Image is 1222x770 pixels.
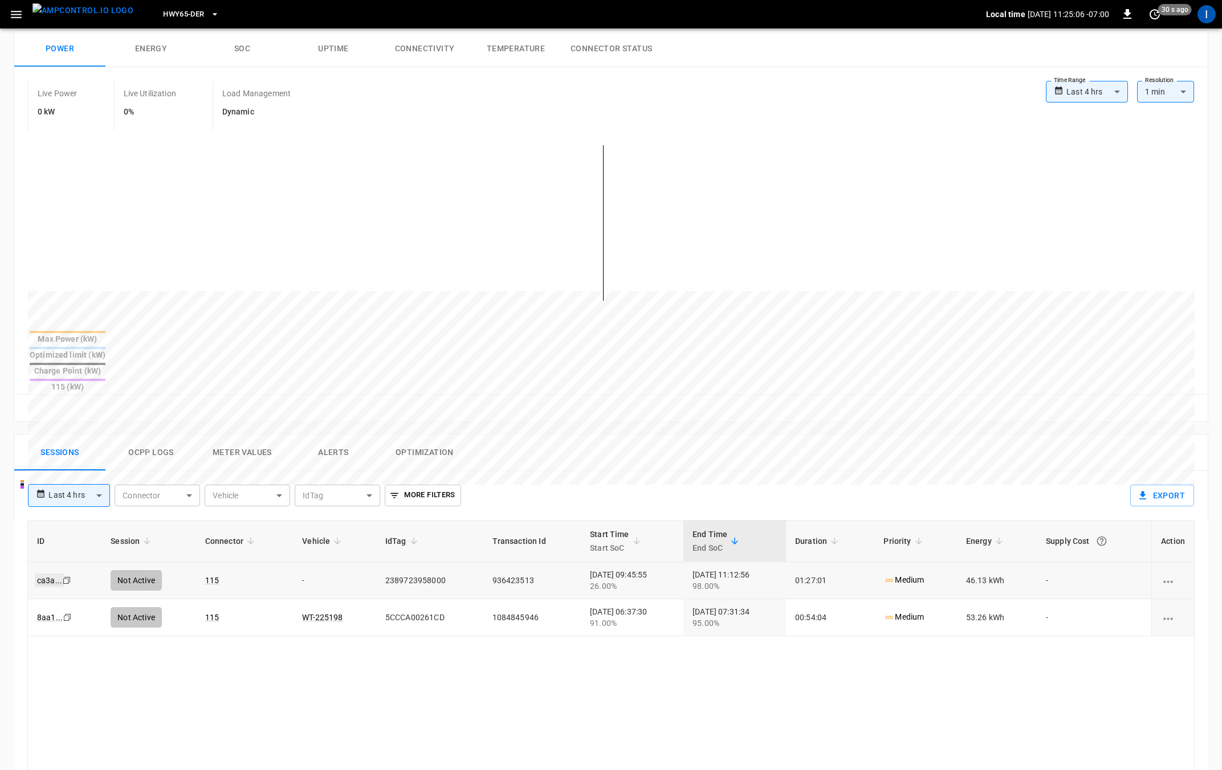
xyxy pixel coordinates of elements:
[163,8,204,21] span: HWY65-DER
[158,3,223,26] button: HWY65-DER
[111,534,154,548] span: Session
[28,521,101,562] th: ID
[302,534,345,548] span: Vehicle
[1046,531,1142,551] div: Supply Cost
[222,88,291,99] p: Load Management
[14,435,105,471] button: Sessions
[38,88,78,99] p: Live Power
[14,31,105,67] button: Power
[883,534,926,548] span: Priority
[590,541,629,555] p: Start SoC
[385,485,461,506] button: More Filters
[590,527,629,555] div: Start Time
[197,31,288,67] button: SOC
[483,521,581,562] th: Transaction Id
[222,106,291,118] h6: Dynamic
[1145,76,1174,85] label: Resolution
[124,88,176,99] p: Live Utilization
[795,534,842,548] span: Duration
[205,534,258,548] span: Connector
[1130,485,1194,506] button: Export
[1146,5,1164,23] button: set refresh interval
[561,31,661,67] button: Connector Status
[470,31,561,67] button: Temperature
[32,3,133,18] img: ampcontrol.io logo
[197,435,288,471] button: Meter Values
[288,31,379,67] button: Uptime
[693,541,727,555] p: End SoC
[385,534,421,548] span: IdTag
[48,485,110,506] div: Last 4 hrs
[105,31,197,67] button: Energy
[1054,76,1086,85] label: Time Range
[986,9,1025,20] p: Local time
[379,31,470,67] button: Connectivity
[1028,9,1109,20] p: [DATE] 11:25:06 -07:00
[966,534,1007,548] span: Energy
[590,527,644,555] span: Start TimeStart SoC
[379,435,470,471] button: Optimization
[1161,612,1185,623] div: charging session options
[1158,4,1192,15] span: 30 s ago
[105,435,197,471] button: Ocpp logs
[1066,81,1128,103] div: Last 4 hrs
[28,521,1194,636] table: sessions table
[124,106,176,118] h6: 0%
[1137,81,1194,103] div: 1 min
[38,106,78,118] h6: 0 kW
[1197,5,1216,23] div: profile-icon
[1151,521,1194,562] th: Action
[693,527,727,555] div: End Time
[1091,531,1112,551] button: The cost of your charging session based on your supply rates
[1161,575,1185,586] div: charging session options
[693,527,742,555] span: End TimeEnd SoC
[288,435,379,471] button: Alerts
